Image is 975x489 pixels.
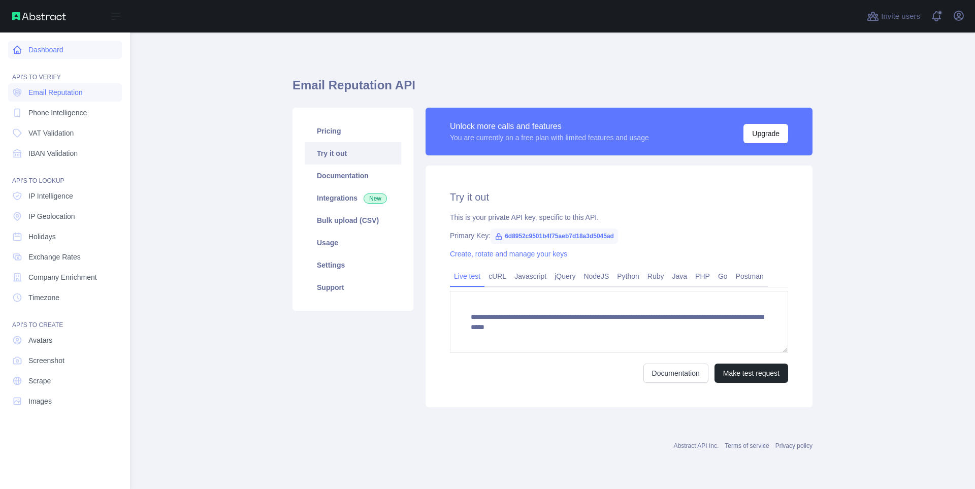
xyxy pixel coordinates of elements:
[12,12,66,20] img: Abstract API
[725,442,769,449] a: Terms of service
[550,268,579,284] a: jQuery
[8,288,122,307] a: Timezone
[305,254,401,276] a: Settings
[743,124,788,143] button: Upgrade
[8,309,122,329] div: API'S TO CREATE
[643,364,708,383] a: Documentation
[28,335,52,345] span: Avatars
[714,268,732,284] a: Go
[28,252,81,262] span: Exchange Rates
[450,250,567,258] a: Create, rotate and manage your keys
[8,124,122,142] a: VAT Validation
[8,83,122,102] a: Email Reputation
[450,212,788,222] div: This is your private API key, specific to this API.
[8,61,122,81] div: API'S TO VERIFY
[305,142,401,165] a: Try it out
[8,144,122,162] a: IBAN Validation
[305,276,401,299] a: Support
[775,442,812,449] a: Privacy policy
[292,77,812,102] h1: Email Reputation API
[28,272,97,282] span: Company Enrichment
[691,268,714,284] a: PHP
[643,268,668,284] a: Ruby
[579,268,613,284] a: NodeJS
[305,232,401,254] a: Usage
[28,232,56,242] span: Holidays
[28,211,75,221] span: IP Geolocation
[28,191,73,201] span: IP Intelligence
[510,268,550,284] a: Javascript
[450,120,649,133] div: Unlock more calls and features
[28,148,78,158] span: IBAN Validation
[28,355,64,366] span: Screenshot
[450,231,788,241] div: Primary Key:
[28,396,52,406] span: Images
[28,108,87,118] span: Phone Intelligence
[714,364,788,383] button: Make test request
[8,187,122,205] a: IP Intelligence
[305,120,401,142] a: Pricing
[865,8,922,24] button: Invite users
[484,268,510,284] a: cURL
[450,190,788,204] h2: Try it out
[28,128,74,138] span: VAT Validation
[305,209,401,232] a: Bulk upload (CSV)
[28,87,83,97] span: Email Reputation
[8,165,122,185] div: API'S TO LOOKUP
[613,268,643,284] a: Python
[8,207,122,225] a: IP Geolocation
[305,187,401,209] a: Integrations New
[450,133,649,143] div: You are currently on a free plan with limited features and usage
[732,268,768,284] a: Postman
[8,372,122,390] a: Scrape
[8,268,122,286] a: Company Enrichment
[8,392,122,410] a: Images
[8,331,122,349] a: Avatars
[28,292,59,303] span: Timezone
[28,376,51,386] span: Scrape
[8,104,122,122] a: Phone Intelligence
[491,229,618,244] span: 6d8952c9501b4f75aeb7d18a3d5045ad
[8,227,122,246] a: Holidays
[881,11,920,22] span: Invite users
[8,351,122,370] a: Screenshot
[674,442,719,449] a: Abstract API Inc.
[8,248,122,266] a: Exchange Rates
[364,193,387,204] span: New
[668,268,692,284] a: Java
[305,165,401,187] a: Documentation
[450,268,484,284] a: Live test
[8,41,122,59] a: Dashboard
